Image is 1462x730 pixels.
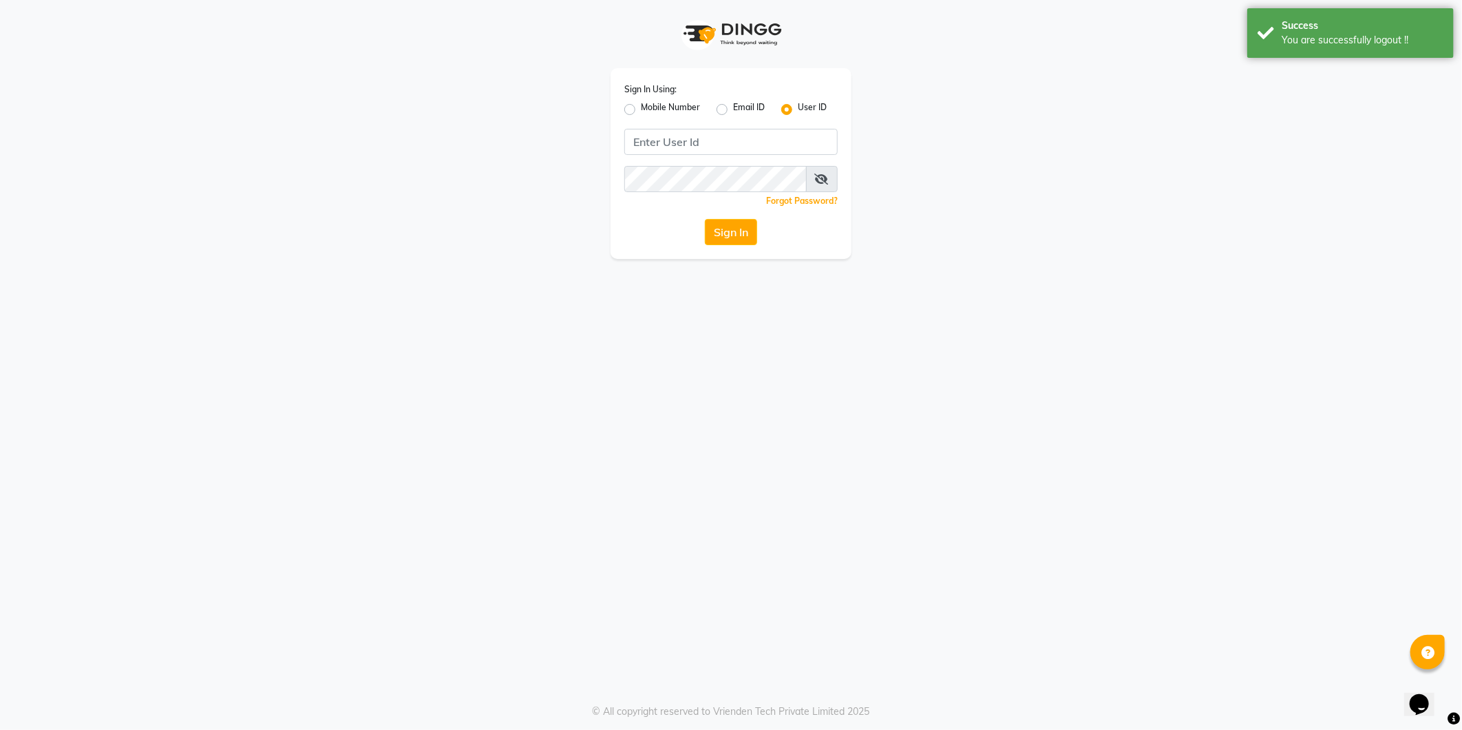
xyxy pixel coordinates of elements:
label: Email ID [733,101,765,118]
label: Sign In Using: [624,83,677,96]
img: logo1.svg [676,14,786,54]
a: Forgot Password? [766,196,838,206]
input: Username [624,129,838,155]
label: Mobile Number [641,101,700,118]
button: Sign In [705,219,757,245]
div: Success [1282,19,1443,33]
iframe: chat widget [1404,675,1448,716]
label: User ID [798,101,827,118]
input: Username [624,166,807,192]
div: You are successfully logout !! [1282,33,1443,48]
